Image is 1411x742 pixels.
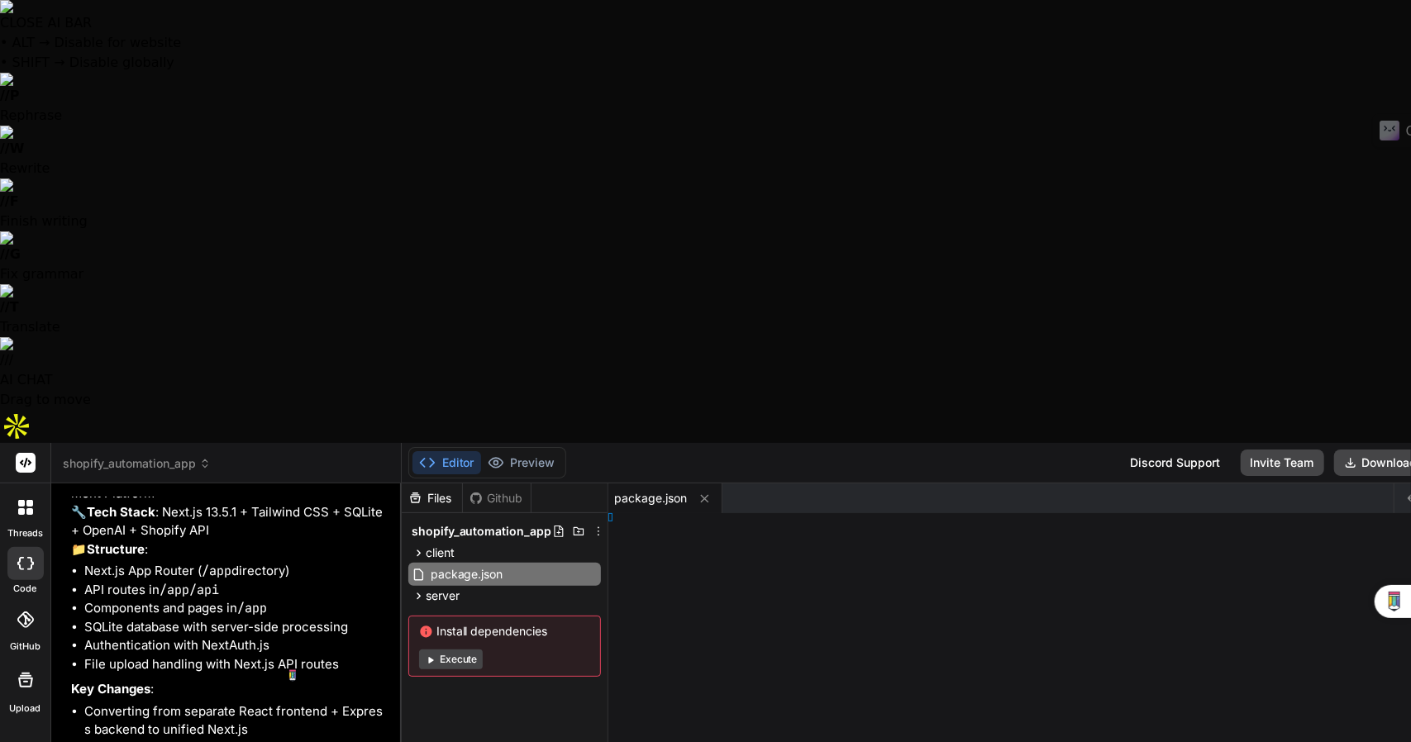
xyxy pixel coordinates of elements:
div: v 4.0.25 [46,26,81,40]
li: Next.js App Router ( directory) [84,562,385,581]
label: threads [7,526,43,540]
div: Files [402,490,462,507]
button: Invite Team [1241,449,1324,476]
div: Keywords by Traffic [183,98,279,108]
div: Github [463,490,531,507]
button: Execute [419,649,483,669]
span: Install dependencies [419,623,590,640]
span: client [426,545,455,561]
div: Domain: [DOMAIN_NAME] [43,43,182,56]
img: website_grey.svg [26,43,40,56]
strong: Tech Stack [87,504,155,520]
label: code [14,582,37,596]
li: Converting from separate React frontend + Express backend to unified Next.js [84,702,385,740]
span: package.json [615,490,688,507]
code: /app [202,563,231,579]
span: shopify_automation_app [412,523,552,540]
li: API routes in [84,581,385,600]
button: Editor [412,451,481,474]
label: GitHub [10,640,41,654]
li: SQLite database with server-side processing [84,618,385,637]
img: logo_orange.svg [26,26,40,40]
code: /app/api [160,582,219,598]
span: shopify_automation_app [63,455,211,472]
p: : [71,680,385,699]
img: tab_keywords_by_traffic_grey.svg [164,96,178,109]
strong: Key Changes [71,681,150,697]
code: /app [237,600,267,616]
span: server [426,587,460,604]
li: Components and pages in [84,599,385,618]
span: package.json [429,564,505,584]
li: File upload handling with Next.js API routes [84,655,385,674]
div: Domain Overview [63,98,148,108]
strong: Structure [87,541,145,557]
div: Discord Support [1121,449,1231,476]
button: Preview [481,451,562,474]
li: Authentication with NextAuth.js [84,636,385,655]
label: Upload [10,702,41,716]
p: 🔹 : AI-Powered E-commerce Vendor Management Platform 🔧 : Next.js 13.5.1 + Tailwind CSS + SQLite +... [71,466,385,559]
img: tab_domain_overview_orange.svg [45,96,58,109]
